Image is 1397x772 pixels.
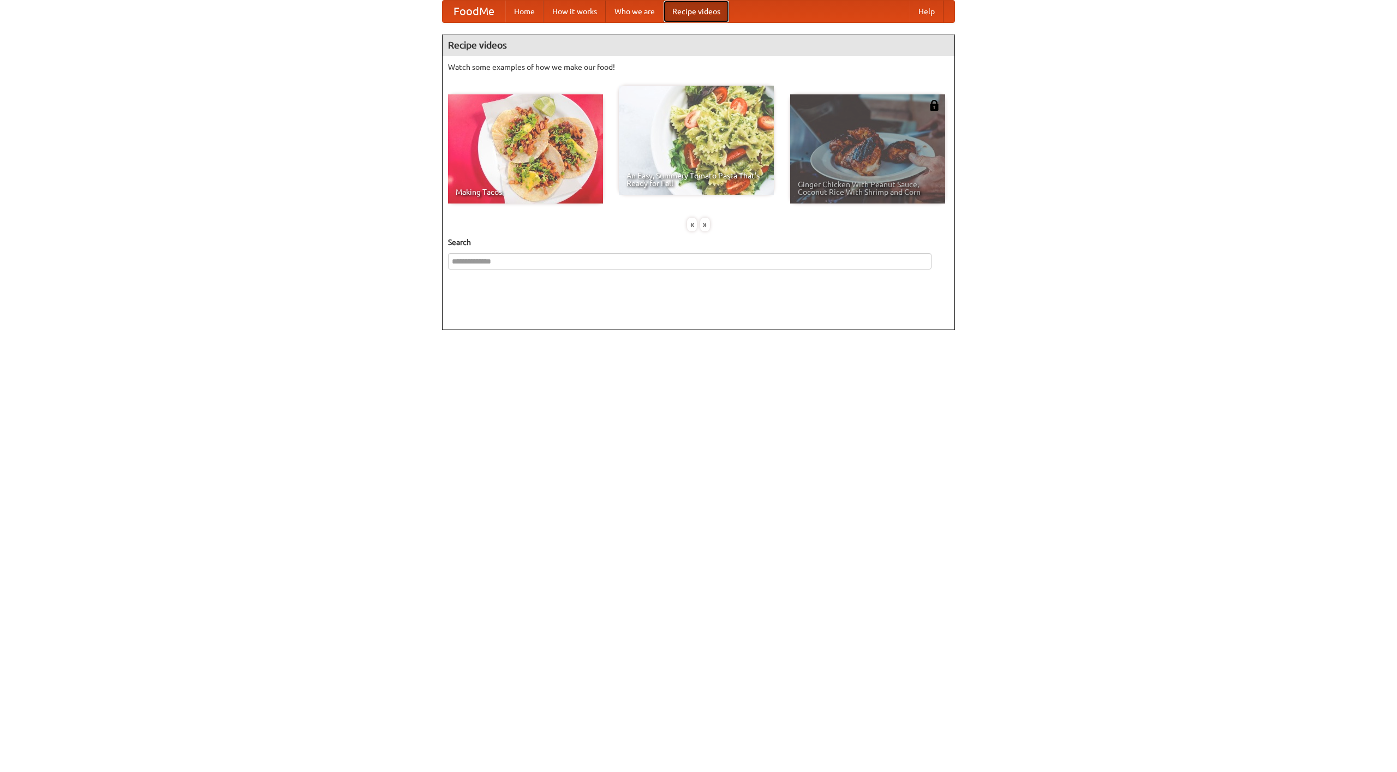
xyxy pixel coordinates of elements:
span: An Easy, Summery Tomato Pasta That's Ready for Fall [626,172,766,187]
a: How it works [544,1,606,22]
a: Home [505,1,544,22]
div: « [687,218,697,231]
div: » [700,218,710,231]
p: Watch some examples of how we make our food! [448,62,949,73]
img: 483408.png [929,100,940,111]
h5: Search [448,237,949,248]
a: Recipe videos [664,1,729,22]
a: Help [910,1,944,22]
a: Making Tacos [448,94,603,204]
a: An Easy, Summery Tomato Pasta That's Ready for Fall [619,86,774,195]
a: FoodMe [443,1,505,22]
h4: Recipe videos [443,34,954,56]
a: Who we are [606,1,664,22]
span: Making Tacos [456,188,595,196]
